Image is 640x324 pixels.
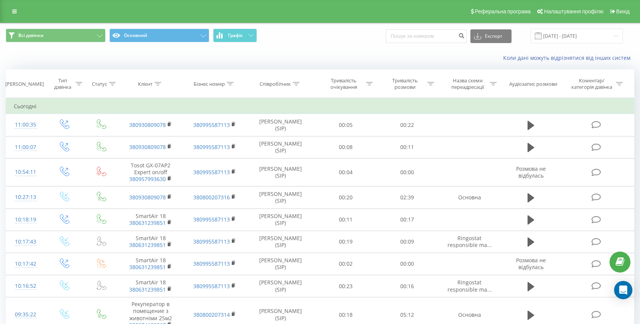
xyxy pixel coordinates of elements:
div: 10:27:13 [14,190,37,205]
td: 00:04 [315,158,376,186]
a: 380995587113 [193,282,230,290]
span: Налаштування профілю [544,8,603,14]
td: 00:19 [315,231,376,253]
td: SmartAir 18 [119,275,183,297]
td: 00:17 [376,209,438,231]
a: 380930809078 [129,143,166,151]
div: 10:17:42 [14,257,37,271]
div: Бізнес номер [194,81,225,87]
a: 380631239851 [129,263,166,271]
a: 380995587113 [193,143,230,151]
div: Статус [92,81,107,87]
td: Tosot GX-07AP2 Expert on/off [119,158,183,186]
td: Основна [438,186,501,209]
span: Всі дзвінки [18,32,43,38]
a: 380631239851 [129,286,166,293]
div: 09:35:22 [14,307,37,322]
div: Аудіозапис розмови [509,81,557,87]
td: [PERSON_NAME] (SIP) [246,136,315,158]
div: [PERSON_NAME] [5,81,44,87]
td: Сьогодні [6,99,634,114]
a: 380995587113 [193,168,230,176]
div: Клієнт [138,81,152,87]
td: 00:02 [315,253,376,275]
td: [PERSON_NAME] (SIP) [246,209,315,231]
a: 380800207316 [193,194,230,201]
a: 380631239851 [129,219,166,226]
div: 11:00:35 [14,117,37,132]
td: 00:20 [315,186,376,209]
td: 00:23 [315,275,376,297]
div: Назва схеми переадресації [447,77,488,90]
td: [PERSON_NAME] (SIP) [246,231,315,253]
a: 380957993630 [129,175,166,183]
input: Пошук за номером [386,29,467,43]
td: 00:00 [376,253,438,275]
span: Ringostat responsible ma... [448,234,492,249]
div: 11:00:07 [14,140,37,155]
div: 10:18:19 [14,212,37,227]
div: 10:16:52 [14,279,37,294]
td: 00:11 [376,136,438,158]
a: 380800207314 [193,311,230,318]
span: Розмова не відбулась [516,257,546,271]
td: [PERSON_NAME] (SIP) [246,114,315,136]
td: 00:08 [315,136,376,158]
td: [PERSON_NAME] (SIP) [246,158,315,186]
a: 380631239851 [129,241,166,249]
td: 00:09 [376,231,438,253]
td: 00:22 [376,114,438,136]
td: [PERSON_NAME] (SIP) [246,253,315,275]
td: [PERSON_NAME] (SIP) [246,186,315,209]
a: Коли дані можуть відрізнятися вiд інших систем [503,54,634,61]
button: Основний [109,29,209,42]
a: 380995587113 [193,121,230,128]
a: 380930809078 [129,121,166,128]
button: Графік [213,29,257,42]
div: Співробітник [260,81,291,87]
div: Тривалість очікування [323,77,364,90]
td: 02:39 [376,186,438,209]
td: 00:00 [376,158,438,186]
td: 00:16 [376,275,438,297]
td: SmartAir 18 [119,231,183,253]
span: Ringostat responsible ma... [448,279,492,293]
div: Тип дзвінка [52,77,74,90]
td: [PERSON_NAME] (SIP) [246,275,315,297]
span: Реферальна програма [475,8,531,14]
a: 380995587113 [193,260,230,267]
td: 00:05 [315,114,376,136]
div: Коментар/категорія дзвінка [569,77,614,90]
td: 00:11 [315,209,376,231]
span: Розмова не відбулась [516,165,546,179]
a: 380995587113 [193,216,230,223]
div: 10:54:11 [14,165,37,180]
span: Вихід [616,8,630,14]
button: Всі дзвінки [6,29,106,42]
td: SmartAir 18 [119,209,183,231]
a: 380995587113 [193,238,230,245]
div: Open Intercom Messenger [614,281,632,299]
div: Тривалість розмови [385,77,425,90]
div: 10:17:43 [14,234,37,249]
td: SmartAir 18 [119,253,183,275]
button: Експорт [470,29,512,43]
a: 380930809078 [129,194,166,201]
span: Графік [228,33,243,38]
